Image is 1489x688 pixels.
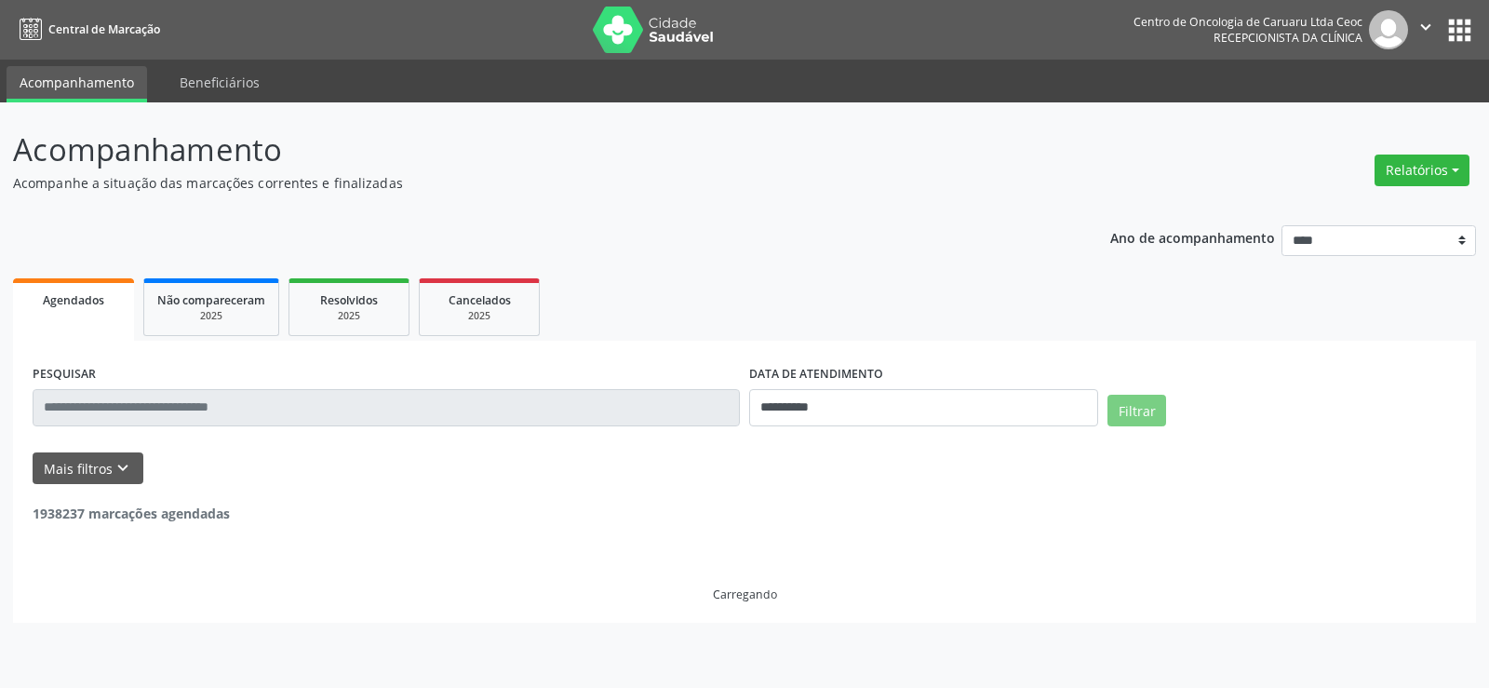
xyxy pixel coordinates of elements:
a: Beneficiários [167,66,273,99]
button:  [1408,10,1443,49]
div: 2025 [302,309,396,323]
button: Mais filtroskeyboard_arrow_down [33,452,143,485]
span: Agendados [43,292,104,308]
span: Não compareceram [157,292,265,308]
a: Central de Marcação [13,14,160,45]
div: 2025 [433,309,526,323]
button: Filtrar [1107,395,1166,426]
button: apps [1443,14,1476,47]
span: Central de Marcação [48,21,160,37]
span: Resolvidos [320,292,378,308]
p: Ano de acompanhamento [1110,225,1275,249]
label: DATA DE ATENDIMENTO [749,360,883,389]
a: Acompanhamento [7,66,147,102]
img: img [1369,10,1408,49]
label: PESQUISAR [33,360,96,389]
div: Carregando [713,587,777,602]
div: Centro de Oncologia de Caruaru Ltda Ceoc [1134,14,1362,30]
strong: 1938237 marcações agendadas [33,505,230,522]
span: Cancelados [449,292,511,308]
div: 2025 [157,309,265,323]
span: Recepcionista da clínica [1214,30,1362,46]
i: keyboard_arrow_down [113,458,133,479]
p: Acompanhe a situação das marcações correntes e finalizadas [13,173,1037,193]
i:  [1415,17,1436,37]
button: Relatórios [1375,155,1469,186]
p: Acompanhamento [13,127,1037,173]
